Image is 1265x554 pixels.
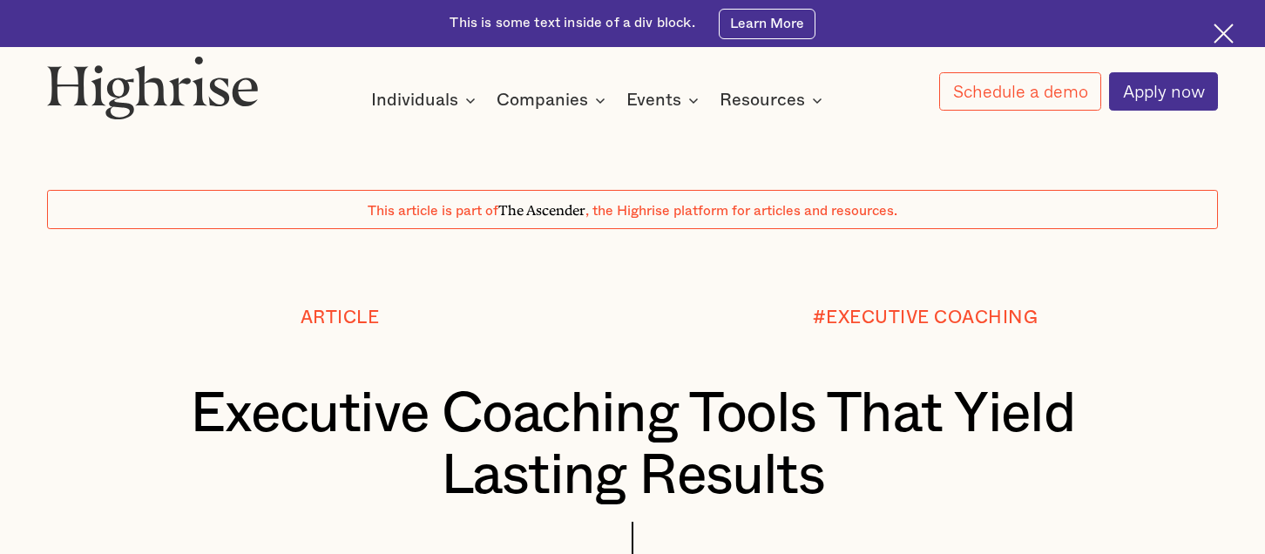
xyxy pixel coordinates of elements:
div: Events [626,90,681,111]
a: Apply now [1109,72,1218,111]
span: , the Highrise platform for articles and resources. [585,204,897,218]
div: Companies [497,90,588,111]
div: Individuals [371,90,458,111]
img: Cross icon [1214,24,1234,44]
div: This is some text inside of a div block. [450,14,694,33]
div: Individuals [371,90,481,111]
img: Highrise logo [47,56,259,119]
div: Resources [720,90,805,111]
div: #EXECUTIVE COACHING [813,308,1038,328]
div: Companies [497,90,611,111]
a: Schedule a demo [939,72,1101,111]
div: Resources [720,90,828,111]
h1: Executive Coaching Tools That Yield Lasting Results [96,383,1168,507]
span: This article is part of [368,204,498,218]
div: Events [626,90,704,111]
div: Article [301,308,380,328]
span: The Ascender [498,199,585,215]
a: Learn More [719,9,815,39]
